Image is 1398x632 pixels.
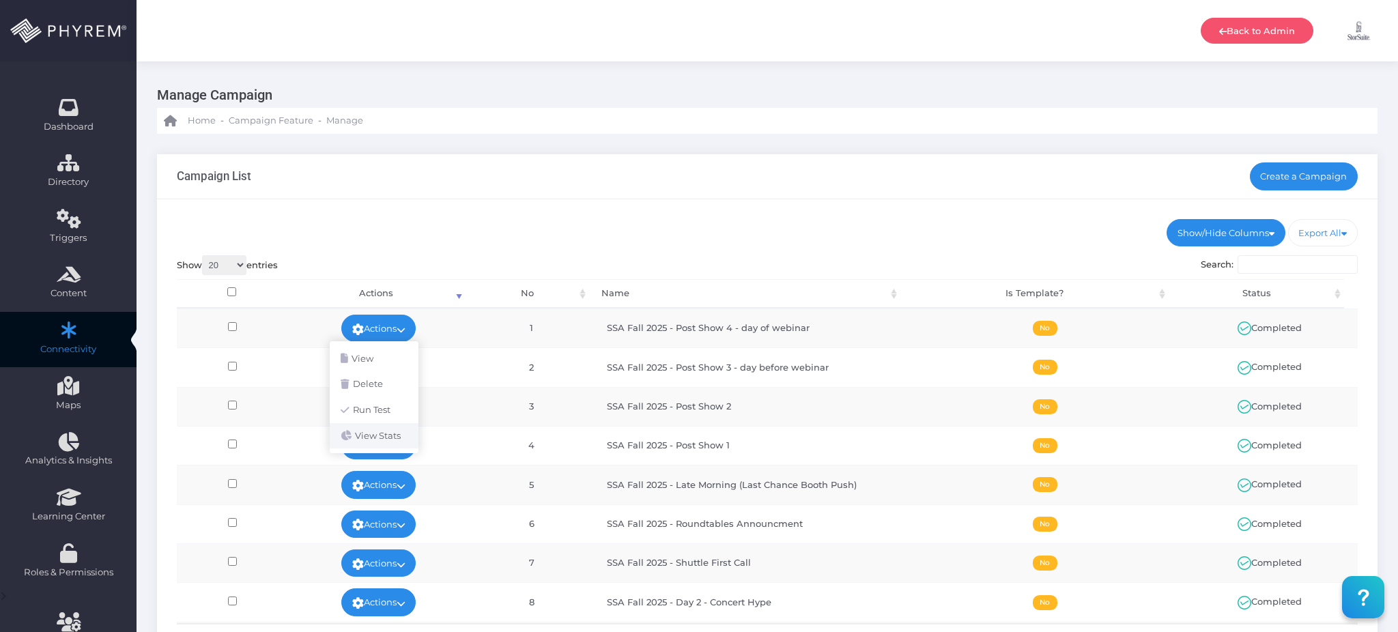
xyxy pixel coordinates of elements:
span: No [1033,321,1057,336]
span: Content [9,287,128,300]
td: 2 [469,347,595,386]
span: No [1033,477,1057,492]
img: ic_active.svg [1238,321,1251,335]
td: SSA Fall 2025 - Post Show 1 [595,426,909,465]
span: Dashboard [44,120,94,134]
span: Analytics & Insights [9,454,128,468]
label: Show entries [177,255,278,275]
span: Home [188,114,216,128]
td: 5 [469,465,595,504]
td: SSA Fall 2025 - Shuttle First Call [595,543,909,582]
span: Learning Center [9,510,128,523]
li: - [316,114,324,128]
span: Manage [326,114,363,128]
li: - [218,114,226,128]
a: Show/Hide Columns [1167,219,1285,246]
th: Status: activate to sort column ascending [1169,279,1344,308]
span: No [1033,399,1057,414]
td: SSA Fall 2025 - Day 2 - Concert Hype [595,582,909,621]
input: Search: [1238,255,1358,274]
th: Actions [287,279,466,308]
span: No [1033,595,1057,610]
span: Triggers [9,231,128,245]
a: Run Test [330,397,418,423]
a: Back to Admin [1201,18,1313,44]
th: Name: activate to sort column ascending [589,279,900,308]
span: No [1033,438,1057,453]
a: Actions [341,315,416,342]
a: View Stats [330,423,418,449]
span: Roles & Permissions [9,566,128,579]
span: Completed [1238,440,1302,450]
a: Campaign Feature [229,108,313,134]
span: Completed [1238,518,1302,529]
img: ic_active.svg [1238,478,1251,492]
span: No [1033,517,1057,532]
span: No [1033,360,1057,375]
a: Manage [326,108,363,134]
a: Delete [330,371,418,397]
select: Showentries [202,255,246,275]
a: Actions [341,511,416,538]
td: SSA Fall 2025 - Post Show 3 - day before webinar [595,347,909,386]
span: Maps [56,399,81,412]
img: ic_active.svg [1238,596,1251,609]
span: Completed [1238,322,1302,333]
td: 8 [469,582,595,621]
a: Export All [1288,219,1358,246]
td: SSA Fall 2025 - Post Show 2 [595,387,909,426]
td: 3 [469,387,595,426]
span: Connectivity [9,343,128,356]
span: Completed [1238,596,1302,607]
img: ic_active.svg [1238,439,1251,453]
img: ic_active.svg [1238,556,1251,570]
span: Completed [1238,401,1302,412]
h3: Campaign List [177,169,251,183]
span: Completed [1238,557,1302,568]
span: Campaign Feature [229,114,313,128]
th: No: activate to sort column ascending [466,279,590,308]
span: Completed [1238,478,1302,489]
img: ic_active.svg [1238,361,1251,375]
a: Home [164,108,216,134]
a: Actions [341,549,416,577]
a: Create a Campaign [1250,162,1358,190]
img: ic_active.svg [1238,517,1251,531]
span: No [1033,556,1057,571]
th: Is Template?: activate to sort column ascending [900,279,1169,308]
a: Actions [341,471,416,498]
span: Completed [1238,361,1302,372]
a: Actions [341,588,416,616]
img: ic_active.svg [1238,400,1251,414]
a: View [330,346,418,372]
td: SSA Fall 2025 - Roundtables Announcment [595,504,909,543]
td: 6 [469,504,595,543]
label: Search: [1201,255,1358,274]
td: SSA Fall 2025 - Post Show 4 - day of webinar [595,308,909,347]
td: 7 [469,543,595,582]
td: 1 [469,308,595,347]
span: Directory [9,175,128,189]
h3: Manage Campaign [157,82,1367,108]
td: 4 [469,426,595,465]
td: SSA Fall 2025 - Late Morning (Last Chance Booth Push) [595,465,909,504]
